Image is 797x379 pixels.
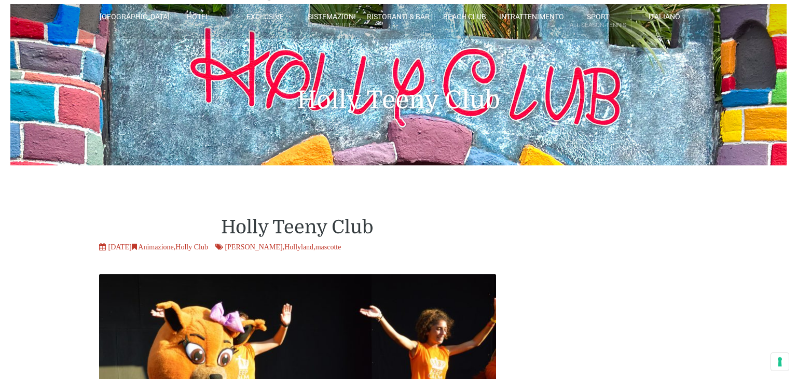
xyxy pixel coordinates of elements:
button: Le tue preferenze relative al consenso per le tecnologie di tracciamento [771,353,789,371]
a: Animazione [138,243,173,251]
a: Holly Club [175,243,208,251]
div: [DATE] , , , [99,238,341,252]
a: [GEOGRAPHIC_DATA] [99,12,166,21]
a: Beach Club [432,12,498,21]
a: Italiano [631,12,698,21]
a: SistemazioniRooms & Suites [298,12,365,31]
a: SportAll Season Tennis [565,12,631,31]
a: Exclusive [232,12,298,21]
h1: Holly Teeny Club [99,216,496,238]
h1: Holly Teeny Club [99,39,698,130]
span: Italiano [649,12,680,21]
a: Ristoranti & Bar [365,12,432,21]
small: Rooms & Suites [298,20,364,30]
a: Hollyland [284,243,313,251]
a: [PERSON_NAME] [225,243,282,251]
small: All Season Tennis [565,20,631,30]
a: mascotte [315,243,341,251]
a: Hotel [166,12,232,21]
a: Intrattenimento [498,12,565,21]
